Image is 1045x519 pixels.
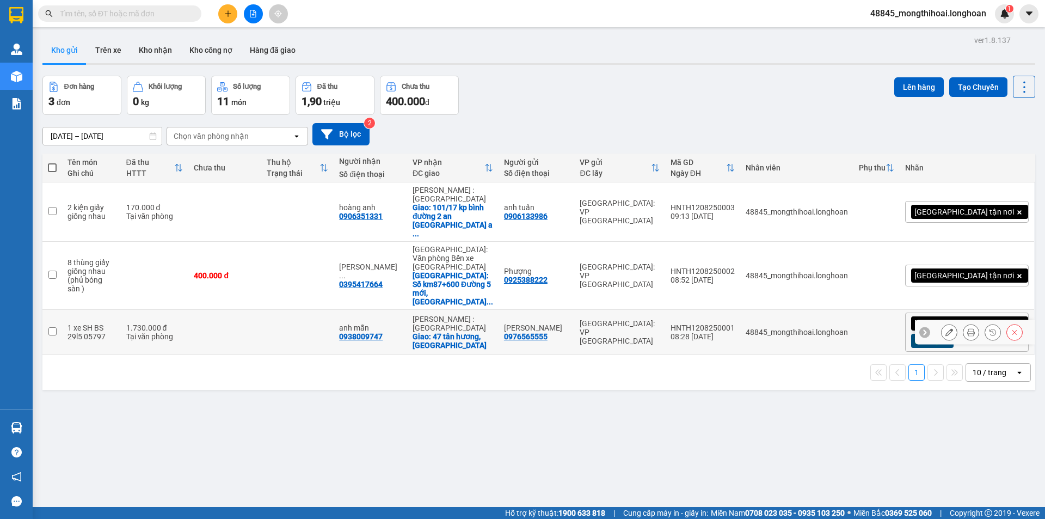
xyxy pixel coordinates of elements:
input: Select a date range. [43,127,162,145]
sup: 1 [1006,5,1013,13]
div: hoàng anh [339,203,402,212]
span: copyright [985,509,992,517]
div: Mã GD [671,158,726,167]
div: Số điện thoại [504,169,569,178]
button: Số lượng11món [211,76,290,115]
div: Thu hộ [267,158,319,167]
div: HNTH1208250002 [671,267,735,276]
span: search [45,10,53,17]
span: [GEOGRAPHIC_DATA] tận nơi [914,271,1014,280]
div: 08:52 [DATE] [671,276,735,284]
span: question-circle [11,447,22,457]
div: 48845_mongthihoai.longhoan [746,207,848,216]
div: 8 thùng giấy giống nhau (phủ bóng sàn ) [67,258,115,293]
span: đơn [57,98,70,107]
div: HTTT [126,169,175,178]
span: ... [413,229,419,238]
span: [GEOGRAPHIC_DATA] tận nơi [914,319,1014,328]
div: VP nhận [413,158,484,167]
span: 11 [217,95,229,108]
div: Đơn hàng [64,83,94,90]
div: Chưa thu [402,83,429,90]
span: file-add [249,10,257,17]
div: ĐC lấy [580,169,650,178]
div: Trạng thái [267,169,319,178]
div: ver 1.8.137 [974,34,1011,46]
div: 08:28 [DATE] [671,332,735,341]
button: Kho công nợ [181,37,241,63]
div: 1 xe SH BS 29l5 05797 [67,323,115,341]
svg: open [292,132,301,141]
img: solution-icon [11,98,22,109]
button: Lên hàng [894,77,944,97]
th: Toggle SortBy [121,154,189,182]
div: Nhãn [905,163,1029,172]
button: Đơn hàng3đơn [42,76,121,115]
span: Miền Bắc [853,507,932,519]
span: ... [487,297,493,306]
div: Tại văn phòng [126,212,183,221]
div: Giao: Số km87+600 Đường 5 mới, Thôn Cách Thượng, Xã Nam Sơn, Huyện An Dương, TP Hải Phòng ( Cạnh ... [413,271,493,306]
div: 170.000 đ [126,203,183,212]
div: 09:13 [DATE] [671,212,735,221]
div: anh mẫn [339,323,402,332]
button: Kho nhận [130,37,181,63]
div: 2 kiện giấy giống nhau [67,203,115,221]
span: 0 [133,95,139,108]
strong: 0708 023 035 - 0935 103 250 [745,509,845,517]
span: 400.000 [386,95,425,108]
button: Chưa thu400.000đ [380,76,459,115]
div: trần xuân vinh [504,323,569,332]
span: [GEOGRAPHIC_DATA] tận nơi [914,207,1014,217]
th: Toggle SortBy [261,154,334,182]
button: Trên xe [87,37,130,63]
span: 1,90 [302,95,322,108]
button: Kho gửi [42,37,87,63]
span: | [613,507,615,519]
div: 0976565555 [504,332,548,341]
span: | [940,507,942,519]
div: 0906133986 [504,212,548,221]
span: 1 [1007,5,1011,13]
div: Người nhận [339,157,402,166]
div: [PERSON_NAME] : [GEOGRAPHIC_DATA] [413,186,493,203]
div: 48845_mongthihoai.longhoan [746,328,848,337]
span: Xe máy [914,336,939,346]
span: triệu [323,98,340,107]
div: Số lượng [233,83,261,90]
div: Nguyễn Thị Thùy Dung [339,262,402,280]
button: Tạo Chuyến [949,77,1007,97]
div: Tên món [67,158,115,167]
span: plus [224,10,232,17]
div: Sửa đơn hàng [941,324,957,340]
svg: open [1015,368,1024,377]
div: 0906351331 [339,212,383,221]
div: [GEOGRAPHIC_DATA]: Văn phòng Bến xe [GEOGRAPHIC_DATA] [413,245,493,271]
strong: 1900 633 818 [558,509,605,517]
div: 1.730.000 đ [126,323,183,332]
div: 0395417664 [339,280,383,289]
div: Đã thu [317,83,337,90]
div: 10 / trang [973,367,1006,378]
img: logo-vxr [9,7,23,23]
div: Ghi chú [67,169,115,178]
button: plus [218,4,237,23]
img: icon-new-feature [1000,9,1010,19]
button: aim [269,4,288,23]
div: [GEOGRAPHIC_DATA]: VP [GEOGRAPHIC_DATA] [580,199,659,225]
div: Giao: 101/17 kp bình đường 2 an bình dĩ an bình dương [413,203,493,238]
button: Khối lượng0kg [127,76,206,115]
div: anh tuấn [504,203,569,212]
span: ... [339,271,346,280]
button: file-add [244,4,263,23]
span: aim [274,10,282,17]
span: notification [11,472,22,482]
div: Phượng [504,267,569,276]
span: đ [425,98,429,107]
div: [GEOGRAPHIC_DATA]: VP [GEOGRAPHIC_DATA] [580,262,659,289]
div: VP gửi [580,158,650,167]
span: message [11,496,22,506]
div: 48845_mongthihoai.longhoan [746,271,848,280]
div: Khối lượng [149,83,182,90]
sup: 2 [364,118,375,129]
